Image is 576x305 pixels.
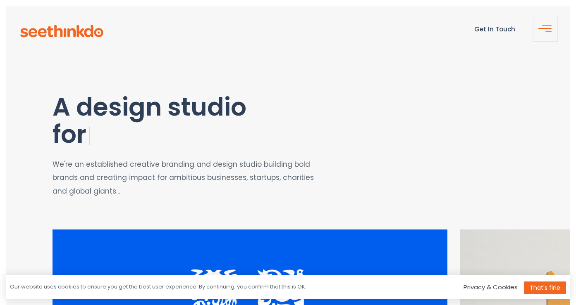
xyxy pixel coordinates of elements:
div: Our website uses cookies to ensure you get the best user experience. By continuing, you confirm t... [10,283,306,291]
a: That's fine [524,281,566,294]
img: see-think-do-logo.png [20,25,103,37]
h1: A design studio for [53,93,363,149]
a: Get In Touch [474,25,515,33]
p: We're an established creative branding and design studio building bold brands and creating impact... [53,158,323,198]
a: Privacy & Cookies [464,283,518,291]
